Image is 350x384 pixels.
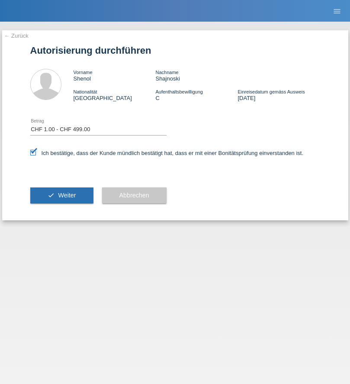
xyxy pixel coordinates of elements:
span: Nationalität [74,89,97,94]
span: Nachname [155,70,178,75]
a: ← Zurück [4,32,29,39]
div: [GEOGRAPHIC_DATA] [74,88,156,101]
a: menu [328,8,346,13]
span: Aufenthaltsbewilligung [155,89,202,94]
div: Shenol [74,69,156,82]
span: Abbrechen [119,192,149,199]
span: Weiter [58,192,76,199]
div: [DATE] [238,88,320,101]
h1: Autorisierung durchführen [30,45,320,56]
span: Vorname [74,70,93,75]
i: menu [333,7,341,16]
button: Abbrechen [102,187,167,204]
i: check [48,192,55,199]
button: check Weiter [30,187,93,204]
label: Ich bestätige, dass der Kunde mündlich bestätigt hat, dass er mit einer Bonitätsprüfung einversta... [30,150,304,156]
div: Shajnoski [155,69,238,82]
div: C [155,88,238,101]
span: Einreisedatum gemäss Ausweis [238,89,305,94]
